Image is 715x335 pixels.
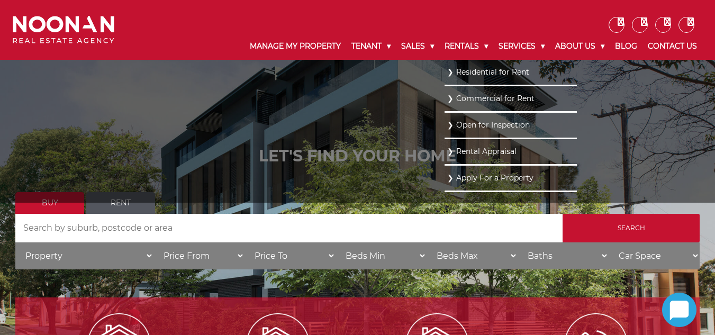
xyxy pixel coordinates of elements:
[493,33,550,60] a: Services
[447,171,574,185] a: Apply For a Property
[346,33,396,60] a: Tenant
[13,16,114,44] img: Noonan Real Estate Agency
[642,33,702,60] a: Contact Us
[550,33,610,60] a: About Us
[86,192,155,214] a: Rent
[439,33,493,60] a: Rentals
[15,214,563,242] input: Search by suburb, postcode or area
[447,118,574,132] a: Open for Inspection
[447,144,574,159] a: Rental Appraisal
[15,192,84,214] a: Buy
[245,33,346,60] a: Manage My Property
[447,65,574,79] a: Residential for Rent
[447,92,574,106] a: Commercial for Rent
[563,214,700,242] input: Search
[396,33,439,60] a: Sales
[610,33,642,60] a: Blog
